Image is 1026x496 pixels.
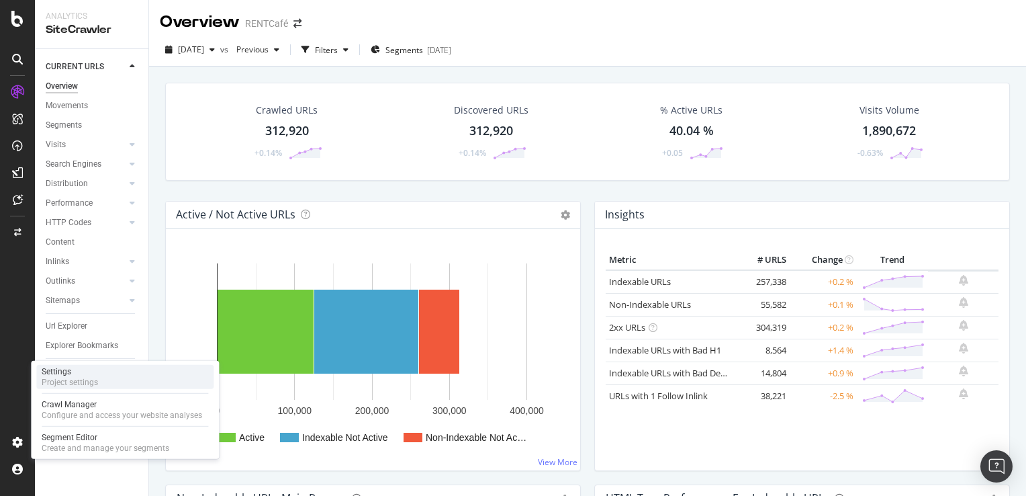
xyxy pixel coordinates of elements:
td: +0.2 % [790,316,857,339]
a: Crawl ManagerConfigure and access your website analyses [36,398,214,422]
a: Outlinks [46,274,126,288]
div: +0.05 [662,147,683,159]
div: Segment Editor [42,432,169,443]
a: 2xx URLs [609,321,645,333]
a: Inlinks [46,255,126,269]
div: +0.14% [459,147,486,159]
div: 1,890,672 [862,122,916,140]
div: CURRENT URLS [46,60,104,74]
div: bell-plus [959,275,968,286]
div: Overview [160,11,240,34]
a: HTTP Codes [46,216,126,230]
div: Visits [46,138,66,152]
div: RENTCafé [245,17,288,30]
a: Content [46,235,139,249]
td: +1.4 % [790,339,857,362]
button: Previous [231,39,285,60]
text: 100,000 [277,405,312,416]
a: Indexable URLs [609,276,671,288]
text: 300,000 [432,405,467,416]
a: Segment EditorCreate and manage your segments [36,431,214,455]
div: -0.63% [857,147,883,159]
text: 400,000 [510,405,544,416]
div: 40.04 % [669,122,714,140]
div: +0.14% [254,147,282,159]
h4: Insights [605,206,645,224]
div: bell-plus [959,297,968,308]
a: Performance [46,196,126,210]
div: [DATE] [427,44,451,56]
a: Indexable URLs with Bad H1 [609,344,721,356]
div: Project settings [42,377,98,388]
div: bell-plus [959,366,968,376]
div: bell-plus [959,388,968,399]
text: Indexable Not Active [302,432,388,443]
h4: Active / Not Active URLs [176,206,295,224]
div: Explorer Bookmarks [46,339,118,353]
a: SettingsProject settings [36,365,214,389]
button: Filters [296,39,354,60]
a: View More [538,456,577,468]
div: Sitemaps [46,294,80,308]
td: 8,564 [736,339,790,362]
div: Segments [46,118,82,132]
text: 200,000 [355,405,389,416]
div: Settings [42,366,98,377]
td: +0.9 % [790,362,857,384]
a: CURRENT URLS [46,60,126,74]
div: HTTP Codes [46,216,91,230]
div: Visits Volume [859,104,919,117]
div: Movements [46,99,88,113]
span: vs [220,44,231,55]
th: Trend [857,250,928,270]
text: Active [239,432,265,443]
a: URLs with 1 Follow Inlink [609,390,708,402]
a: Segments [46,118,139,132]
div: Search Engines [46,157,101,171]
a: Sitemaps [46,294,126,308]
div: SiteCrawler [46,22,138,38]
span: 2025 Aug. 20th [178,44,204,55]
div: Performance [46,196,93,210]
a: Search Engines [46,157,126,171]
div: Configure and access your website analyses [42,410,202,421]
div: Filters [315,44,338,56]
div: Inlinks [46,255,69,269]
div: Crawled URLs [256,104,318,117]
div: Distribution [46,177,88,191]
div: Crawl Manager [42,399,202,410]
i: Options [561,210,570,220]
th: Metric [606,250,736,270]
a: Explorer Bookmarks [46,339,139,353]
th: # URLS [736,250,790,270]
div: bell-plus [959,320,968,331]
div: Analytics [46,11,138,22]
td: 257,338 [736,270,790,294]
a: Overview [46,79,139,93]
button: [DATE] [160,39,220,60]
div: Open Intercom Messenger [980,450,1013,483]
a: Distribution [46,177,126,191]
div: Outlinks [46,274,75,288]
div: Content [46,235,75,249]
td: 304,319 [736,316,790,339]
a: Non-Indexable URLs [609,298,691,311]
td: 38,221 [736,384,790,407]
td: +0.1 % [790,293,857,316]
div: 312,920 [265,122,309,140]
div: 312,920 [469,122,513,140]
div: Url Explorer [46,319,87,333]
span: Previous [231,44,269,55]
div: Discovered URLs [454,104,528,117]
a: Visits [46,138,126,152]
th: Change [790,250,857,270]
a: Url Explorer [46,319,139,333]
a: Movements [46,99,139,113]
span: Segments [385,44,423,56]
svg: A chart. [177,250,565,460]
td: 55,582 [736,293,790,316]
a: Indexable URLs with Bad Description [609,367,755,379]
div: arrow-right-arrow-left [293,19,301,28]
td: +0.2 % [790,270,857,294]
